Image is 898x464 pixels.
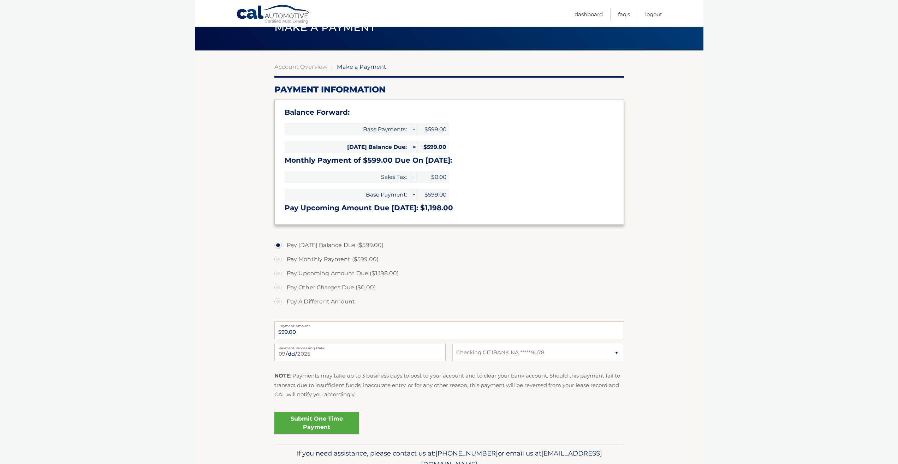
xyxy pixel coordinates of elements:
[417,171,449,183] span: $0.00
[274,321,624,339] input: Payment Amount
[274,371,624,399] p: : Payments may take up to 3 business days to post to your account and to clear your bank account....
[337,63,386,70] span: Make a Payment
[274,372,290,379] strong: NOTE
[274,321,624,327] label: Payment Amount
[274,344,446,349] label: Payment Processing Date
[274,266,624,281] label: Pay Upcoming Amount Due ($1,198.00)
[285,123,410,135] span: Base Payments:
[274,281,624,295] label: Pay Other Charges Due ($0.00)
[285,156,614,165] h3: Monthly Payment of $599.00 Due On [DATE]:
[285,108,614,117] h3: Balance Forward:
[645,8,662,20] a: Logout
[274,84,624,95] h2: Payment Information
[274,412,359,434] a: Submit One Time Payment
[274,21,376,34] span: Make a Payment
[618,8,630,20] a: FAQ's
[274,238,624,252] label: Pay [DATE] Balance Due ($599.00)
[285,141,410,153] span: [DATE] Balance Due:
[236,5,310,25] a: Cal Automotive
[417,141,449,153] span: $599.00
[285,204,614,212] h3: Pay Upcoming Amount Due [DATE]: $1,198.00
[274,63,327,70] a: Account Overview
[274,344,446,361] input: Payment Date
[435,449,498,457] span: [PHONE_NUMBER]
[410,188,417,201] span: +
[410,123,417,135] span: +
[417,123,449,135] span: $599.00
[410,141,417,153] span: =
[274,295,624,309] label: Pay A Different Amount
[331,63,333,70] span: |
[274,252,624,266] label: Pay Monthly Payment ($599.00)
[417,188,449,201] span: $599.00
[575,8,603,20] a: Dashboard
[410,171,417,183] span: +
[285,171,410,183] span: Sales Tax:
[285,188,410,201] span: Base Payment:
